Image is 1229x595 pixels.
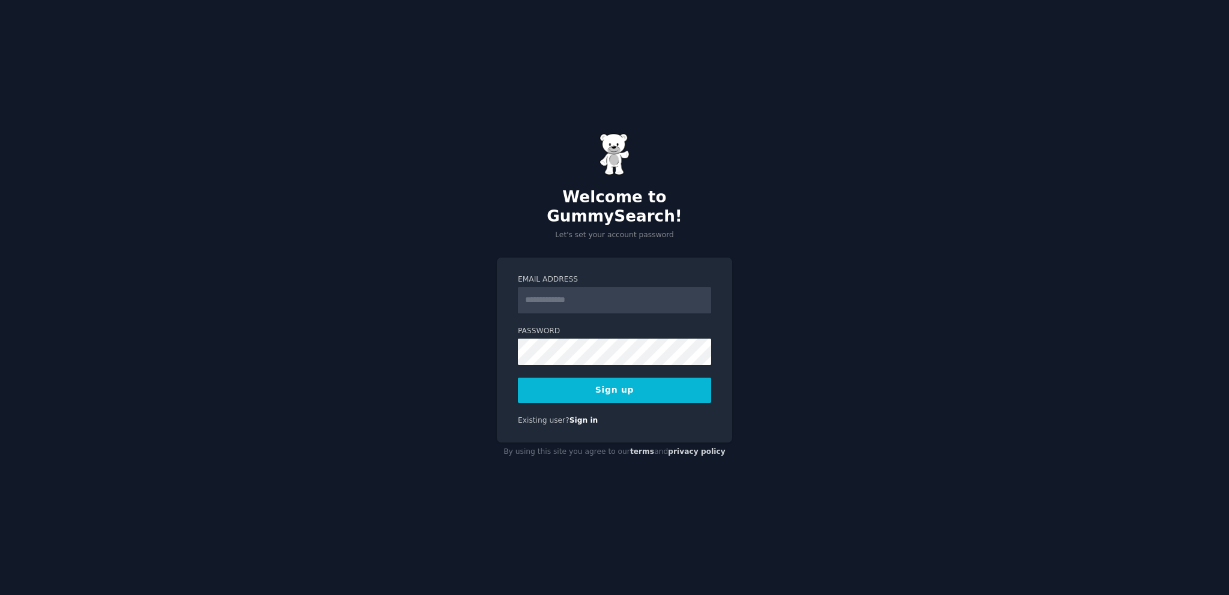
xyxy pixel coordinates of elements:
div: By using this site you agree to our and [497,442,732,462]
p: Let's set your account password [497,230,732,241]
a: Sign in [569,416,598,424]
label: Email Address [518,274,711,285]
img: Gummy Bear [599,133,630,175]
a: privacy policy [668,447,726,456]
label: Password [518,326,711,337]
button: Sign up [518,378,711,403]
span: Existing user? [518,416,569,424]
h2: Welcome to GummySearch! [497,188,732,226]
a: terms [630,447,654,456]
